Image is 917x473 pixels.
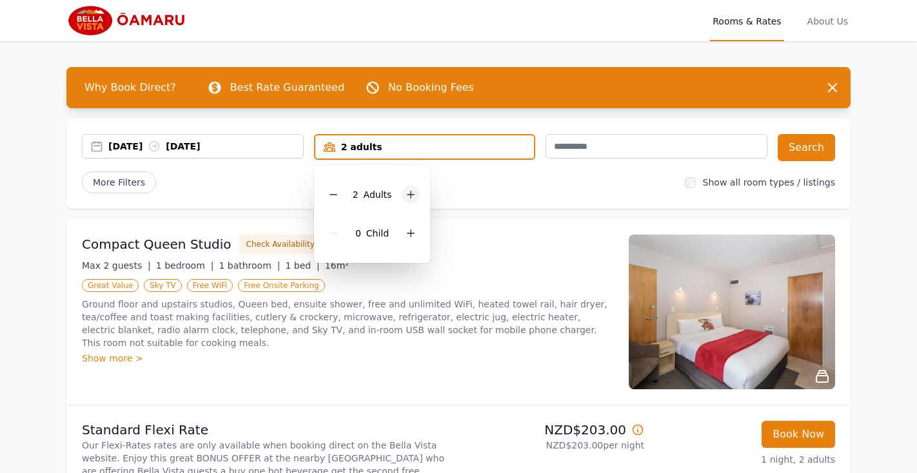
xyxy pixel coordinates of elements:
button: Check Availability [239,235,322,254]
span: 0 [355,228,361,238]
div: Show more > [82,352,613,365]
span: Max 2 guests | [82,260,151,271]
span: 2 [353,189,359,200]
span: Why Book Direct? [74,75,186,101]
h3: Compact Queen Studio [82,235,232,253]
span: 1 bedroom | [156,260,214,271]
div: 2 adults [315,140,535,153]
span: More Filters [82,171,156,193]
span: Child [366,228,389,238]
span: Sky TV [144,279,182,292]
button: Search [778,134,835,161]
p: NZD$203.00 per night [464,439,644,452]
img: Bella Vista Oamaru [66,5,191,36]
p: 1 night, 2 adults [655,453,835,466]
span: Free Onsite Parking [238,279,324,292]
p: Best Rate Guaranteed [230,80,344,95]
div: [DATE] [DATE] [108,140,303,153]
p: Standard Flexi Rate [82,421,453,439]
span: 1 bathroom | [219,260,280,271]
p: Ground floor and upstairs studios, Queen bed, ensuite shower, free and unlimited WiFi, heated tow... [82,298,613,349]
span: Adult s [364,189,392,200]
span: 16m² [325,260,349,271]
span: Great Value [82,279,139,292]
span: 1 bed | [285,260,319,271]
p: NZD$203.00 [464,421,644,439]
span: Free WiFi [187,279,233,292]
p: No Booking Fees [388,80,474,95]
label: Show all room types / listings [703,177,835,188]
button: Book Now [762,421,835,448]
